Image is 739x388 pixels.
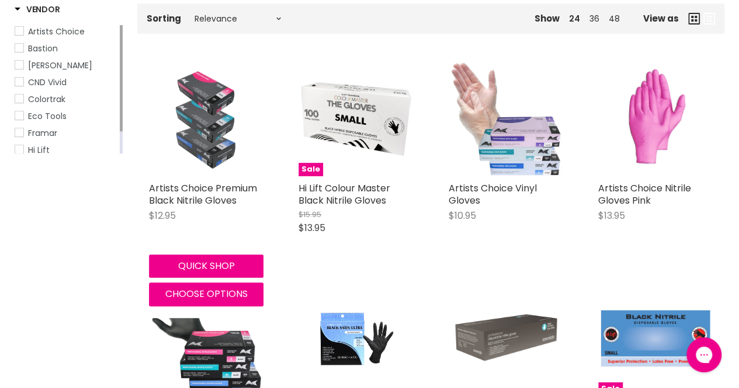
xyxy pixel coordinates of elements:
[15,4,60,15] h3: Vendor
[535,12,560,25] span: Show
[149,282,263,306] button: Choose options
[299,221,325,235] span: $13.95
[15,93,117,106] a: Colortrak
[15,25,117,38] a: Artists Choice
[15,144,117,156] a: Hi Lift
[15,42,117,55] a: Bastion
[681,333,727,376] iframe: Gorgias live chat messenger
[156,62,257,176] img: Artists Choice Premium Black Nitrile Gloves
[299,163,323,176] span: Sale
[598,181,691,207] a: Artists Choice Nitrile Gloves Pink
[149,62,263,176] a: Artists Choice Premium Black Nitrile Gloves
[15,59,117,72] a: Caron
[643,13,679,23] span: View as
[28,110,67,122] span: Eco Tools
[149,181,257,207] a: Artists Choice Premium Black Nitrile Gloves
[165,287,248,300] span: Choose options
[620,62,691,176] img: Artists Choice Nitrile Gloves Pink
[299,181,390,207] a: Hi Lift Colour Master Black Nitrile Gloves
[15,110,117,123] a: Eco Tools
[28,76,67,88] span: CND Vivid
[15,76,117,89] a: CND Vivid
[449,181,537,207] a: Artists Choice Vinyl Gloves
[609,13,620,25] a: 48
[299,62,413,176] a: Hi Lift Colour Master Black Nitrile GlovesSale
[598,209,625,222] span: $13.95
[598,62,713,176] a: Artists Choice Nitrile Gloves Pink
[299,62,413,176] img: Hi Lift Colour Master Black Nitrile Gloves
[15,127,117,139] a: Framar
[28,43,58,54] span: Bastion
[449,62,563,176] img: Artists Choice Vinyl Gloves
[28,93,65,105] span: Colortrak
[299,209,321,220] span: $15.95
[589,13,599,25] a: 36
[28,26,85,37] span: Artists Choice
[28,144,50,156] span: Hi Lift
[449,209,476,222] span: $10.95
[569,13,580,25] a: 24
[28,60,92,71] span: [PERSON_NAME]
[147,13,181,23] label: Sorting
[149,209,176,222] span: $12.95
[28,127,57,139] span: Framar
[149,254,263,278] button: Quick shop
